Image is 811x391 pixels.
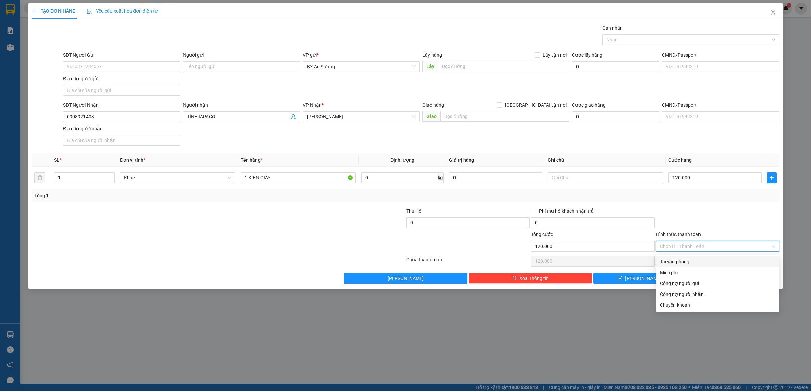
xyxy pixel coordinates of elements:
[405,256,530,268] div: Chưa thanh toán
[63,51,180,59] div: SĐT Người Gửi
[344,273,467,284] button: [PERSON_NAME]
[422,102,444,108] span: Giao hàng
[770,10,776,15] span: close
[64,19,106,25] strong: [PERSON_NAME]:
[531,232,553,237] span: Tổng cước
[668,157,692,163] span: Cước hàng
[307,112,416,122] span: Lê Đại Hành
[519,275,549,282] span: Xóa Thông tin
[422,52,442,58] span: Lấy hàng
[437,172,444,183] span: kg
[4,44,34,54] span: VP GỬI:
[291,114,296,119] span: user-add
[764,3,783,22] button: Close
[25,22,58,29] strong: 0931 600 979
[87,8,158,14] span: Yêu cầu xuất hóa đơn điện tử
[4,22,25,29] strong: Sài Gòn:
[449,172,542,183] input: 0
[54,157,59,163] span: SL
[572,111,659,122] input: Cước giao hàng
[32,8,76,14] span: TẠO ĐƠN HÀNG
[660,269,775,276] div: Miễn phí
[241,172,356,183] input: VD: Bàn, Ghế
[572,102,606,108] label: Cước giao hàng
[660,290,775,298] div: Công nợ người nhận
[63,85,180,96] input: Địa chỉ của người gửi
[536,207,596,215] span: Phí thu hộ khách nhận trả
[469,273,592,284] button: deleteXóa Thông tin
[64,19,118,32] strong: 0901 900 568
[660,280,775,287] div: Công nợ người gửi
[303,51,420,59] div: VP gửi
[63,101,180,109] div: SĐT Người Nhận
[388,275,424,282] span: [PERSON_NAME]
[34,172,45,183] button: delete
[440,111,569,122] input: Dọc đường
[87,9,92,14] img: icon
[183,101,300,109] div: Người nhận
[183,51,300,59] div: Người gửi
[572,61,659,72] input: Cước lấy hàng
[29,6,95,16] span: ĐỨC ĐẠT GIA LAI
[593,273,686,284] button: save[PERSON_NAME]
[512,276,517,281] span: delete
[303,102,322,108] span: VP Nhận
[660,301,775,309] div: Chuyển khoản
[662,51,779,59] div: CMND/Passport
[767,172,777,183] button: plus
[449,157,474,163] span: Giá trị hàng
[767,175,776,180] span: plus
[625,275,661,282] span: [PERSON_NAME]
[63,75,180,82] div: Địa chỉ người gửi
[656,232,701,237] label: Hình thức thanh toán
[660,258,775,266] div: Tại văn phòng
[422,111,440,122] span: Giao
[572,52,603,58] label: Cước lấy hàng
[540,51,569,59] span: Lấy tận nơi
[545,153,666,167] th: Ghi chú
[32,9,36,13] span: plus
[120,157,145,163] span: Đơn vị tính
[502,101,569,109] span: [GEOGRAPHIC_DATA] tận nơi
[124,173,231,183] span: Khác
[307,62,416,72] span: BX An Sương
[63,125,180,132] div: Địa chỉ người nhận
[662,101,779,109] div: CMND/Passport
[618,276,622,281] span: save
[390,157,414,163] span: Định lượng
[656,289,779,300] div: Cước gửi hàng sẽ được ghi vào công nợ của người nhận
[422,61,438,72] span: Lấy
[64,33,97,39] strong: 0901 933 179
[602,25,623,31] label: Gán nhãn
[548,172,663,183] input: Ghi Chú
[36,44,84,54] span: BX An Sương
[34,192,313,199] div: Tổng: 1
[438,61,569,72] input: Dọc đường
[656,278,779,289] div: Cước gửi hàng sẽ được ghi vào công nợ của người gửi
[63,135,180,146] input: Địa chỉ của người nhận
[4,30,38,36] strong: 0901 936 968
[406,208,422,214] span: Thu Hộ
[241,157,263,163] span: Tên hàng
